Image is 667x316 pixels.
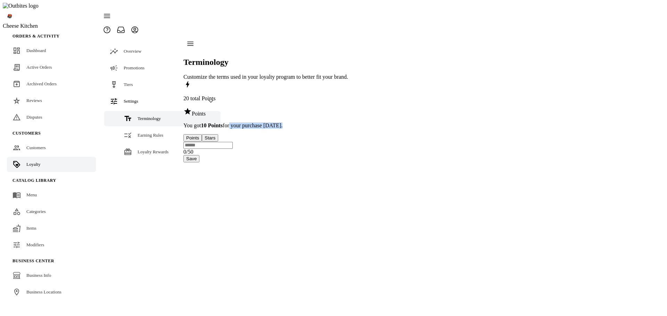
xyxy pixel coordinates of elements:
[26,114,42,120] span: Disputes
[13,258,54,263] span: Business Center
[13,131,41,136] span: Customers
[3,23,100,29] div: Cheese Kitchen
[26,192,37,197] span: Menu
[124,82,133,87] span: Tiers
[26,162,40,167] span: Loyalty
[7,237,96,253] a: Modifiers
[7,43,96,58] a: Dashboard
[13,178,56,183] span: Catalog Library
[3,3,39,9] img: Outbites logo
[183,58,348,67] h2: Terminology
[7,221,96,236] a: Items
[138,149,168,154] span: Loyalty Rewards
[183,122,348,129] p: You got for your purchase [DATE].
[26,81,57,86] span: Archived Orders
[7,157,96,172] a: Loyalty
[26,225,36,231] span: Items
[26,273,51,278] span: Business Info
[124,99,138,104] span: Settings
[7,284,96,300] a: Business Locations
[26,98,42,103] span: Reviews
[13,34,60,39] span: Orders & Activity
[124,65,145,70] span: Promotions
[7,76,96,92] a: Archived Orders
[7,140,96,155] a: Customers
[104,144,221,160] a: Loyalty Rewards
[26,145,46,150] span: Customers
[183,74,348,80] div: Customize the terms used in your loyalty program to better fit your brand.
[104,60,221,76] a: Promotions
[7,187,96,203] a: Menu
[26,209,46,214] span: Categories
[26,242,44,247] span: Modifiers
[7,268,96,283] a: Business Info
[7,93,96,108] a: Reviews
[7,204,96,219] a: Categories
[26,289,61,294] span: Business Locations
[138,116,161,121] span: Terminology
[124,49,141,54] span: Overview
[138,133,163,138] span: Earning Rules
[104,44,221,59] a: Overview
[7,60,96,75] a: Active Orders
[7,110,96,125] a: Disputes
[104,128,221,143] a: Earning Rules
[104,77,221,92] a: Tiers
[26,48,46,53] span: Dashboard
[104,111,221,126] a: Terminology
[183,95,348,102] p: 20 total Points
[26,65,52,70] span: Active Orders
